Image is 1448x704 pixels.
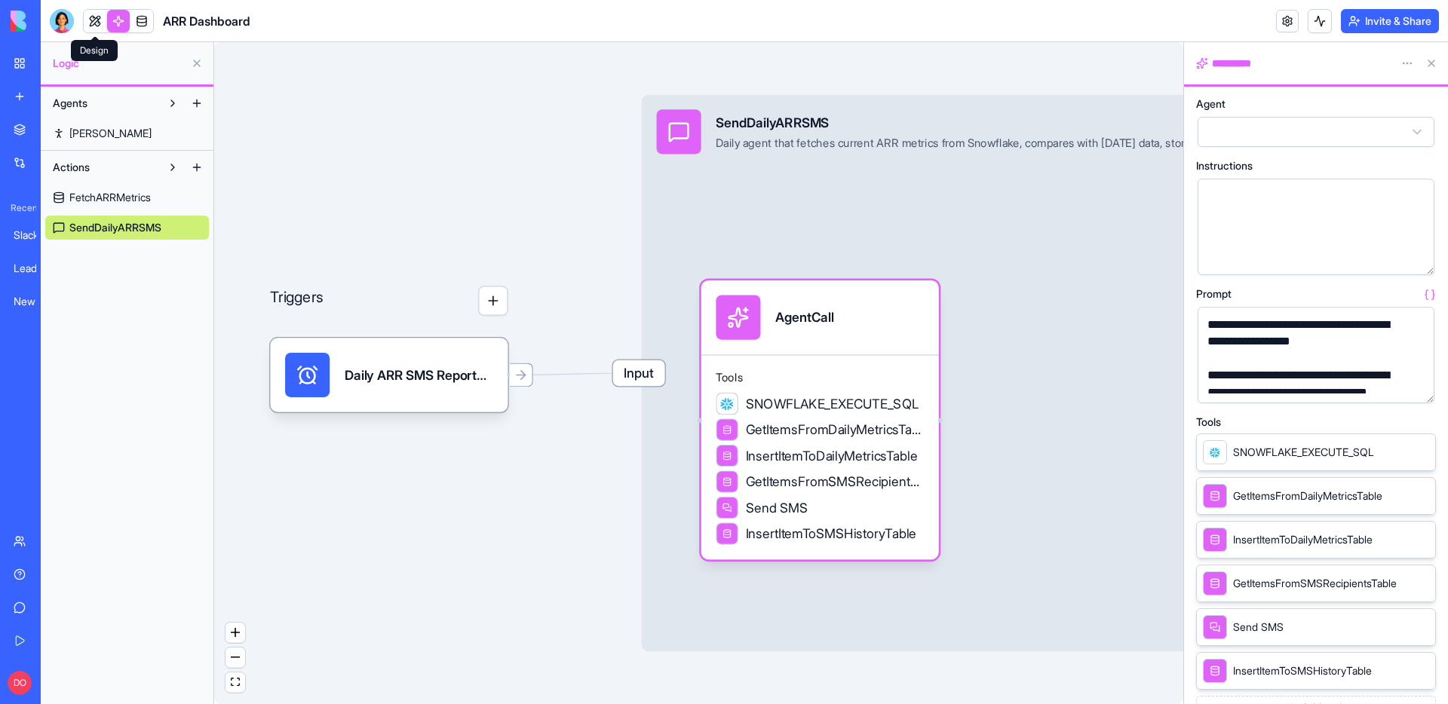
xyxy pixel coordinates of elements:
div: SendDailyARRSMS [716,113,1273,132]
button: zoom out [225,647,245,668]
g: Edge from 689c29fe9a896f2b95d151e3 to 689c29f9aed98ee910ed172a [511,373,637,375]
span: Logic [53,56,185,71]
span: Tools [716,370,924,385]
span: Recent [5,202,36,214]
div: Slack Signup Enricher [14,228,56,243]
span: ARR Dashboard [163,12,250,30]
div: New App [14,294,56,309]
span: InsertItemToSMSHistoryTable [746,525,917,543]
div: AgentCallToolsSNOWFLAKE_EXECUTE_SQLGetItemsFromDailyMetricsTableInsertItemToDailyMetricsTableGetI... [701,280,939,560]
span: Instructions [1196,161,1253,171]
span: Agent [1196,99,1226,109]
span: Prompt [1196,289,1232,299]
span: SendDailyARRSMS [69,220,161,235]
a: SendDailyARRSMS [45,216,209,240]
div: AgentCall [775,308,834,327]
span: FetchARRMetrics [69,190,151,205]
span: Input [613,360,665,386]
span: DO [8,671,32,695]
div: InputSendDailyARRSMSDaily agent that fetches current ARR metrics from Snowflake, compares with [D... [642,95,1392,652]
span: InsertItemToDailyMetricsTable [746,446,918,465]
img: logo [11,11,104,32]
span: InsertItemToDailyMetricsTable [1233,532,1373,547]
span: [PERSON_NAME] [69,126,152,141]
a: Slack Signup Enricher [5,220,65,250]
a: [PERSON_NAME] [45,121,209,145]
span: GetItemsFromDailyMetricsTable [746,421,924,439]
span: Send SMS [746,498,808,517]
p: Triggers [270,286,323,315]
span: Agents [53,96,87,111]
button: Actions [45,155,161,179]
button: Agents [45,91,161,115]
span: GetItemsFromDailyMetricsTable [1233,488,1382,504]
div: Daily ARR SMS ReportTrigger [270,338,508,412]
span: GetItemsFromSMSRecipientsTable [746,473,924,491]
div: Triggers [270,226,508,412]
div: Daily agent that fetches current ARR metrics from Snowflake, compares with [DATE] data, stores [D... [716,136,1273,151]
div: Design [71,40,118,61]
span: SNOWFLAKE_EXECUTE_SQL [746,394,919,413]
span: Actions [53,160,90,175]
span: Send SMS [1233,620,1284,635]
button: fit view [225,672,245,693]
div: Daily ARR SMS ReportTrigger [345,366,493,384]
button: zoom in [225,623,245,643]
a: Lead Enrichment Hub [5,253,65,283]
span: Tools [1196,417,1221,427]
div: Lead Enrichment Hub [14,261,56,276]
span: InsertItemToSMSHistoryTable [1233,663,1372,678]
span: GetItemsFromSMSRecipientsTable [1233,576,1397,591]
span: SNOWFLAKE_EXECUTE_SQL [1233,445,1374,460]
a: FetchARRMetrics [45,185,209,210]
button: Invite & Share [1341,9,1439,33]
a: New App [5,286,65,317]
